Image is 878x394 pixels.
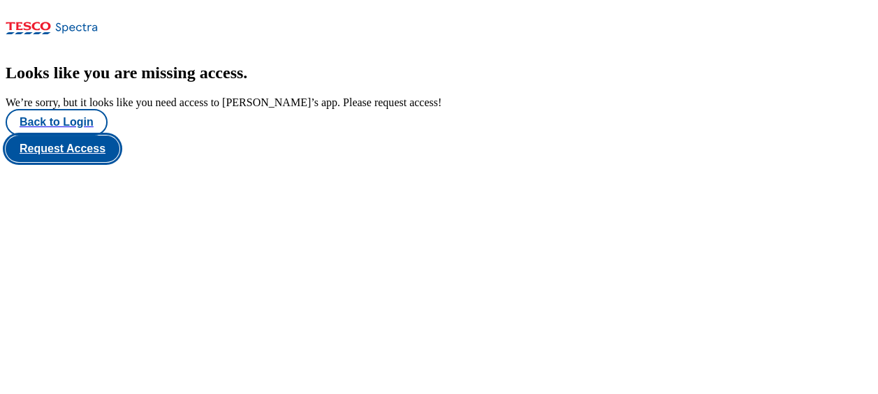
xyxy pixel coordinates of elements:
span: . [243,64,247,82]
a: Back to Login [6,109,872,136]
button: Request Access [6,136,119,162]
h2: Looks like you are missing access [6,64,872,82]
button: Back to Login [6,109,108,136]
a: Request Access [6,136,872,162]
div: We’re sorry, but it looks like you need access to [PERSON_NAME]’s app. Please request access! [6,96,872,109]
